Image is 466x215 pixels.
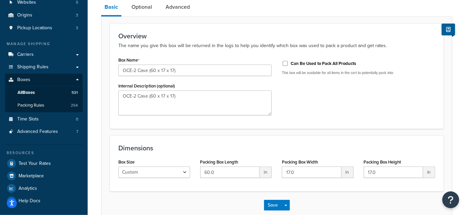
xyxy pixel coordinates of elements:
a: Analytics [5,182,83,194]
label: Internal Description (optional) [118,83,175,88]
span: 3 [76,25,78,31]
span: Advanced Features [17,129,58,135]
span: 0 [76,116,78,122]
label: Box Name [118,58,140,63]
span: Pickup Locations [17,25,52,31]
a: Pickup Locations3 [5,22,83,34]
a: Advanced Features7 [5,126,83,138]
span: 3 [76,12,78,18]
a: Test Your Rates [5,157,83,170]
h3: Overview [118,32,435,40]
span: Analytics [19,186,37,191]
a: Boxes [5,74,83,86]
label: Packing Box Width [282,159,318,165]
div: Resources [5,150,83,156]
a: Origins3 [5,9,83,22]
label: Can Be Used to Pack All Products [291,61,356,67]
span: in [342,167,354,178]
a: Shipping Rules [5,61,83,73]
span: Test Your Rates [19,161,51,167]
a: Carriers [5,48,83,61]
li: Origins [5,9,83,22]
a: Time Slots0 [5,113,83,126]
div: Manage Shipping [5,41,83,47]
span: Help Docs [19,198,40,204]
span: in [260,167,272,178]
button: Show Help Docs [442,24,455,35]
span: Marketplace [19,173,44,179]
a: Help Docs [5,195,83,207]
label: Packing Box Height [364,159,401,165]
span: Carriers [17,52,34,58]
button: Save [264,200,282,211]
textarea: OCE-2 Case (60 x 17 x 17) [118,91,272,115]
span: All Boxes [18,90,35,96]
span: Shipping Rules [17,64,49,70]
li: Advanced Features [5,126,83,138]
span: Time Slots [17,116,39,122]
button: Open Resource Center [442,191,459,208]
span: Origins [17,12,32,18]
a: Marketplace [5,170,83,182]
p: This box will be available for all items in the cart to potentially pack into [282,70,435,75]
li: Boxes [5,74,83,112]
span: in [423,167,435,178]
a: Packing Rules254 [5,99,83,112]
label: Packing Box Length [200,159,238,165]
span: 254 [71,103,78,108]
li: Time Slots [5,113,83,126]
span: Boxes [17,77,30,83]
span: 7 [76,129,78,135]
h3: Dimensions [118,144,435,152]
p: The name you give this box will be returned in the logs to help you identify which box was used t... [118,42,435,50]
li: Packing Rules [5,99,83,112]
li: Pickup Locations [5,22,83,34]
span: Packing Rules [18,103,44,108]
a: AllBoxes531 [5,86,83,99]
span: 531 [71,90,78,96]
label: Box Size [118,159,135,165]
